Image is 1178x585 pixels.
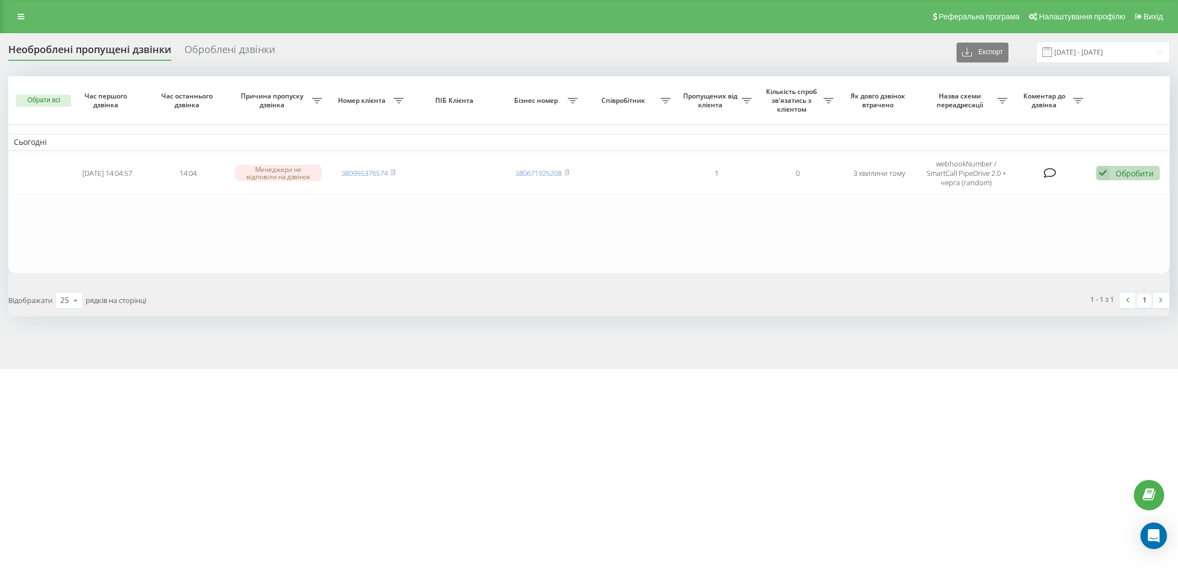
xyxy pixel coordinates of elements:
span: Причина пропуску дзвінка [235,92,313,109]
span: Відображати [8,295,52,305]
span: Кількість спроб зв'язатись з клієнтом [763,87,823,113]
div: Обробити [1116,168,1154,179]
span: Вихід [1144,12,1163,21]
div: Менеджери не відповіли на дзвінок [235,165,322,181]
div: 25 [60,295,69,306]
span: рядків на сторінці [86,295,146,305]
span: Як довго дзвінок втрачено [848,92,911,109]
td: 3 хвилини тому [839,153,920,194]
span: Реферальна програма [939,12,1020,21]
td: Сьогодні [8,134,1170,150]
span: Назва схеми переадресації [926,92,997,109]
td: 0 [757,153,838,194]
div: Open Intercom Messenger [1140,523,1167,549]
div: Оброблені дзвінки [184,44,275,61]
span: Номер клієнта [333,96,393,105]
td: [DATE] 14:04:57 [66,153,147,194]
div: Необроблені пропущені дзвінки [8,44,171,61]
a: 380955376574 [341,168,388,178]
a: 380671925208 [515,168,562,178]
a: 1 [1136,292,1153,308]
span: Співробітник [589,96,661,105]
span: Коментар до дзвінка [1018,92,1073,109]
div: 1 - 1 з 1 [1090,294,1114,305]
span: Налаштування профілю [1039,12,1125,21]
span: Бізнес номер [508,96,568,105]
td: 14:04 [147,153,229,194]
span: Час останнього дзвінка [157,92,220,109]
button: Експорт [957,43,1008,62]
td: 1 [676,153,757,194]
span: Час першого дзвінка [76,92,139,109]
button: Обрати всі [16,95,71,107]
span: Пропущених від клієнта [682,92,742,109]
td: webhookNumber / SmartCall PipeDrive 2.0 + черга (random) [920,153,1013,194]
span: ПІБ Клієнта [419,96,492,105]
